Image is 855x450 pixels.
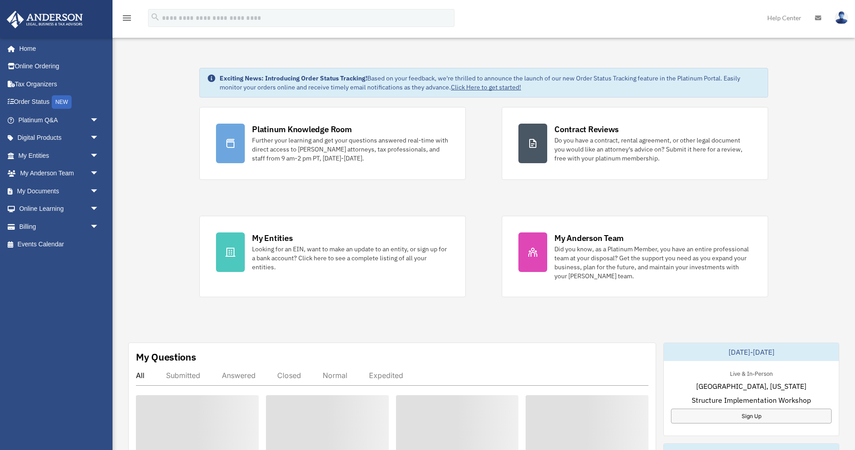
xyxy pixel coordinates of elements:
div: Contract Reviews [554,124,619,135]
i: menu [121,13,132,23]
div: All [136,371,144,380]
a: My Documentsarrow_drop_down [6,182,112,200]
div: [DATE]-[DATE] [664,343,839,361]
div: Did you know, as a Platinum Member, you have an entire professional team at your disposal? Get th... [554,245,751,281]
a: Home [6,40,108,58]
img: User Pic [835,11,848,24]
div: My Questions [136,350,196,364]
div: Platinum Knowledge Room [252,124,352,135]
a: Click Here to get started! [451,83,521,91]
a: Online Ordering [6,58,112,76]
img: Anderson Advisors Platinum Portal [4,11,85,28]
div: Expedited [369,371,403,380]
a: Digital Productsarrow_drop_down [6,129,112,147]
span: Structure Implementation Workshop [692,395,811,405]
div: Do you have a contract, rental agreement, or other legal document you would like an attorney's ad... [554,136,751,163]
a: My Anderson Team Did you know, as a Platinum Member, you have an entire professional team at your... [502,216,768,297]
div: My Anderson Team [554,232,624,244]
div: Answered [222,371,256,380]
a: Platinum Q&Aarrow_drop_down [6,111,112,129]
span: arrow_drop_down [90,200,108,218]
i: search [150,12,160,22]
div: My Entities [252,232,292,244]
a: menu [121,16,132,23]
strong: Exciting News: Introducing Order Status Tracking! [220,74,367,82]
div: Closed [277,371,301,380]
a: Sign Up [671,409,832,423]
div: Submitted [166,371,200,380]
a: Online Learningarrow_drop_down [6,200,112,218]
a: My Entities Looking for an EIN, want to make an update to an entity, or sign up for a bank accoun... [199,216,466,297]
span: [GEOGRAPHIC_DATA], [US_STATE] [696,381,806,392]
span: arrow_drop_down [90,111,108,129]
div: NEW [52,95,72,109]
a: Tax Organizers [6,75,112,93]
div: Normal [323,371,347,380]
span: arrow_drop_down [90,129,108,147]
span: arrow_drop_down [90,165,108,183]
div: Based on your feedback, we're thrilled to announce the launch of our new Order Status Tracking fe... [220,74,760,92]
a: Order StatusNEW [6,93,112,111]
a: Platinum Knowledge Room Further your learning and get your questions answered real-time with dire... [199,107,466,180]
span: arrow_drop_down [90,218,108,236]
span: arrow_drop_down [90,182,108,200]
a: My Entitiesarrow_drop_down [6,147,112,165]
a: My Anderson Teamarrow_drop_down [6,165,112,183]
a: Billingarrow_drop_down [6,218,112,236]
a: Contract Reviews Do you have a contract, rental agreement, or other legal document you would like... [502,107,768,180]
span: arrow_drop_down [90,147,108,165]
div: Further your learning and get your questions answered real-time with direct access to [PERSON_NAM... [252,136,449,163]
div: Live & In-Person [723,368,780,378]
a: Events Calendar [6,236,112,254]
div: Looking for an EIN, want to make an update to an entity, or sign up for a bank account? Click her... [252,245,449,272]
